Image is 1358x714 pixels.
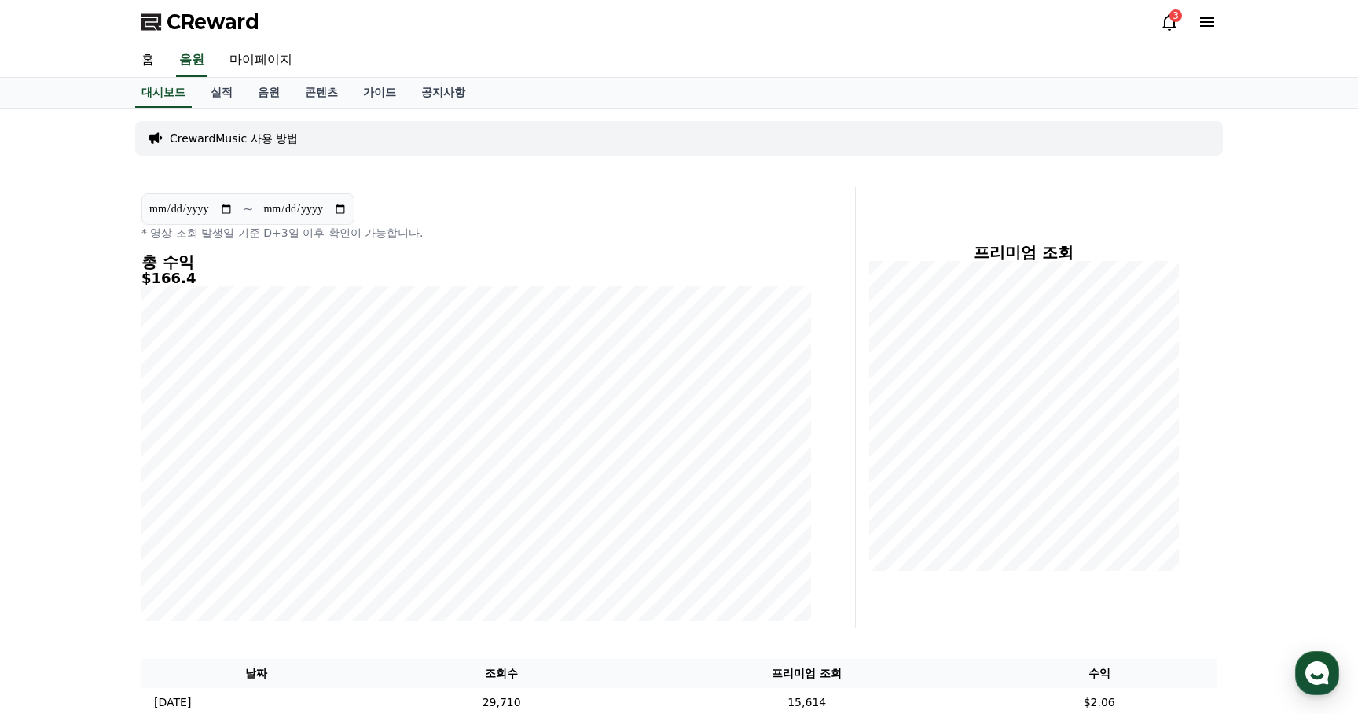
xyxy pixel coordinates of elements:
div: 3 [1169,9,1182,22]
a: CReward [141,9,259,35]
p: ~ [243,200,253,219]
a: 대시보드 [135,78,192,108]
h5: $166.4 [141,271,811,286]
span: CReward [167,9,259,35]
a: 3 [1160,13,1179,31]
a: 콘텐츠 [292,78,351,108]
a: 홈 [129,44,167,77]
p: [DATE] [154,694,191,711]
a: 음원 [245,78,292,108]
a: 가이드 [351,78,409,108]
a: 음원 [176,44,207,77]
h4: 프리미엄 조회 [868,244,1179,261]
a: 공지사항 [409,78,478,108]
a: 실적 [198,78,245,108]
th: 프리미엄 조회 [632,659,982,688]
th: 조회수 [372,659,632,688]
a: 마이페이지 [217,44,305,77]
th: 수익 [982,659,1217,688]
th: 날짜 [141,659,372,688]
a: CrewardMusic 사용 방법 [170,131,298,146]
p: * 영상 조회 발생일 기준 D+3일 이후 확인이 가능합니다. [141,225,811,241]
h4: 총 수익 [141,253,811,271]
